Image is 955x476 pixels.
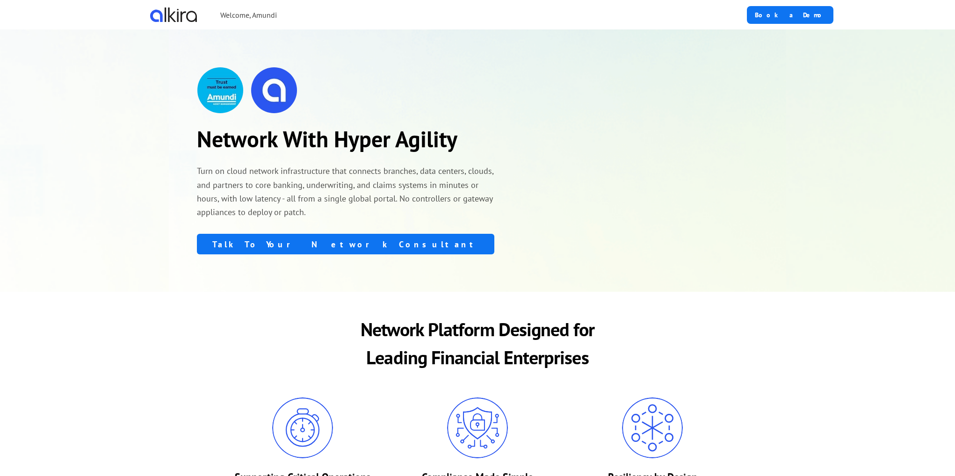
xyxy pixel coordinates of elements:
[330,315,625,371] p: Network Platform Designed for Leading Financial Enterprises
[197,125,494,153] p: Network With Hyper Agility
[197,164,494,219] p: Turn on cloud network infrastructure that connects branches, data centers, clouds, and partners t...
[197,234,494,254] button: Talk To Your Network Consultant
[747,6,833,24] button: Book a Demo
[220,9,277,21] p: Welcome, Amundi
